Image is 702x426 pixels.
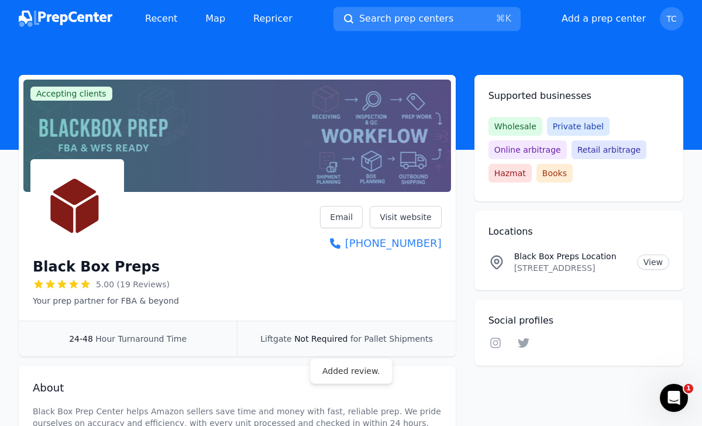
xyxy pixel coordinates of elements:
[33,162,122,250] img: Black Box Preps
[660,384,688,412] iframe: Intercom live chat
[196,7,235,30] a: Map
[514,262,628,274] p: [STREET_ADDRESS]
[370,206,442,228] a: Visit website
[505,13,511,24] kbd: K
[488,117,542,136] span: Wholesale
[572,140,646,159] span: Retail arbitrage
[320,206,363,228] a: Email
[562,12,646,26] button: Add a prep center
[488,164,532,183] span: Hazmat
[684,384,693,393] span: 1
[350,334,433,343] span: for Pallet Shipments
[96,279,170,290] span: 5.00 (19 Reviews)
[488,225,669,239] h2: Locations
[244,7,302,30] a: Repricer
[488,89,669,103] h2: Supported businesses
[30,87,112,101] span: Accepting clients
[19,11,112,27] img: PrepCenter
[660,7,683,30] button: TC
[69,334,93,343] span: 24-48
[547,117,610,136] span: Private label
[359,12,453,26] span: Search prep centers
[95,334,187,343] span: Hour Turnaround Time
[488,314,669,328] h2: Social profiles
[536,164,573,183] span: Books
[136,7,187,30] a: Recent
[666,15,677,23] span: TC
[33,257,160,276] h1: Black Box Preps
[514,250,628,262] p: Black Box Preps Location
[33,295,179,307] p: Your prep partner for FBA & beyond
[488,140,567,159] span: Online arbitrage
[294,334,347,343] span: Not Required
[33,380,442,396] h2: About
[322,366,380,376] div: Added review.
[637,255,669,270] a: View
[260,334,291,343] span: Liftgate
[495,13,505,24] kbd: ⌘
[333,7,521,31] button: Search prep centers⌘K
[320,235,441,252] a: [PHONE_NUMBER]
